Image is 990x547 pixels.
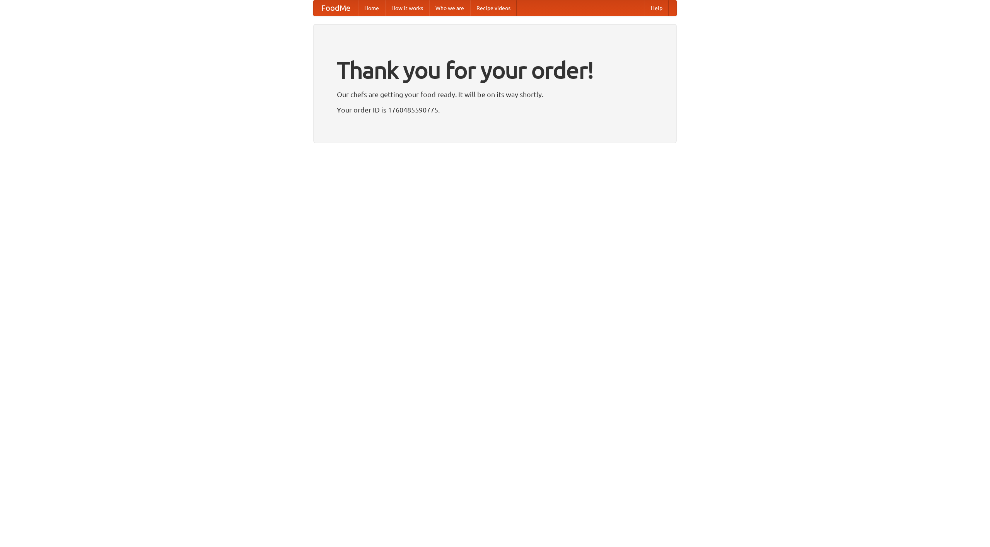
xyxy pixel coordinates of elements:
a: FoodMe [314,0,358,16]
h1: Thank you for your order! [337,51,653,89]
a: Home [358,0,385,16]
p: Our chefs are getting your food ready. It will be on its way shortly. [337,89,653,100]
a: Who we are [429,0,470,16]
a: How it works [385,0,429,16]
a: Recipe videos [470,0,517,16]
a: Help [645,0,669,16]
p: Your order ID is 1760485590775. [337,104,653,116]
